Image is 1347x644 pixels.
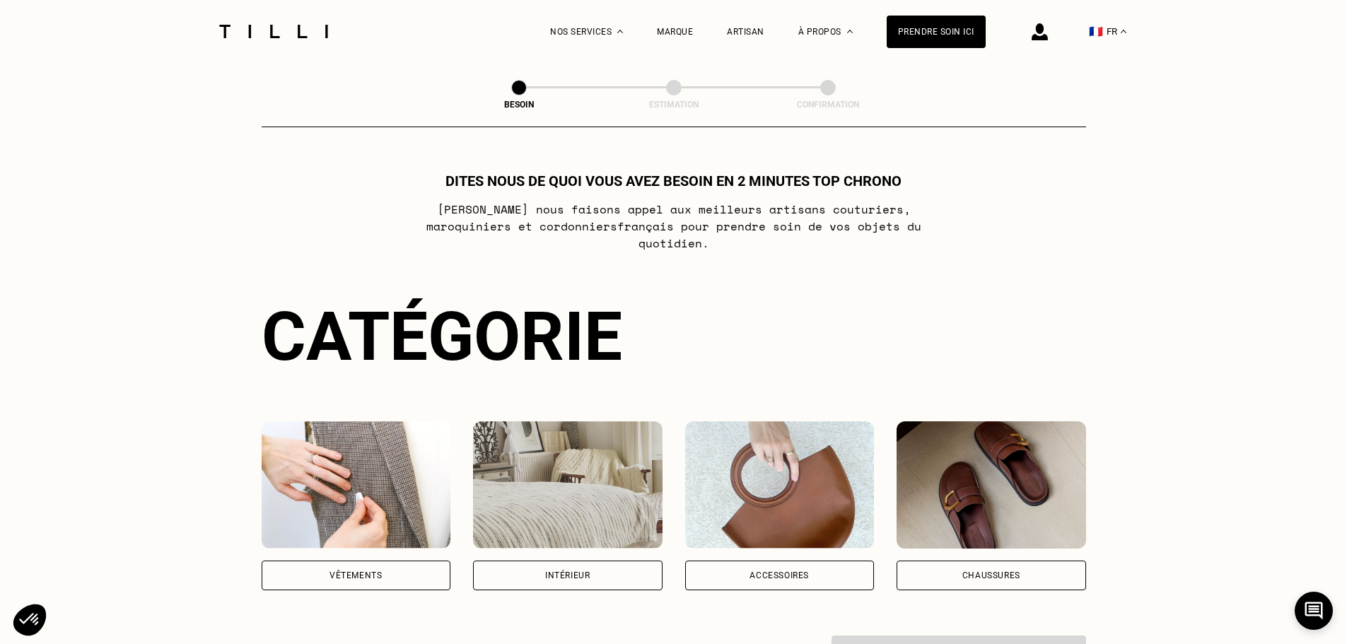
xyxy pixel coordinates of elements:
[393,201,954,252] p: [PERSON_NAME] nous faisons appel aux meilleurs artisans couturiers , maroquiniers et cordonniers ...
[262,297,1086,376] div: Catégorie
[750,571,809,580] div: Accessoires
[214,25,333,38] img: Logo du service de couturière Tilli
[445,172,902,189] h1: Dites nous de quoi vous avez besoin en 2 minutes top chrono
[887,16,986,48] a: Prendre soin ici
[603,100,745,110] div: Estimation
[262,421,451,549] img: Vêtements
[757,100,899,110] div: Confirmation
[330,571,382,580] div: Vêtements
[1121,30,1126,33] img: menu déroulant
[617,30,623,33] img: Menu déroulant
[545,571,590,580] div: Intérieur
[685,421,875,549] img: Accessoires
[847,30,853,33] img: Menu déroulant à propos
[962,571,1020,580] div: Chaussures
[1032,23,1048,40] img: icône connexion
[448,100,590,110] div: Besoin
[727,27,764,37] a: Artisan
[1089,25,1103,38] span: 🇫🇷
[473,421,663,549] img: Intérieur
[897,421,1086,549] img: Chaussures
[657,27,693,37] a: Marque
